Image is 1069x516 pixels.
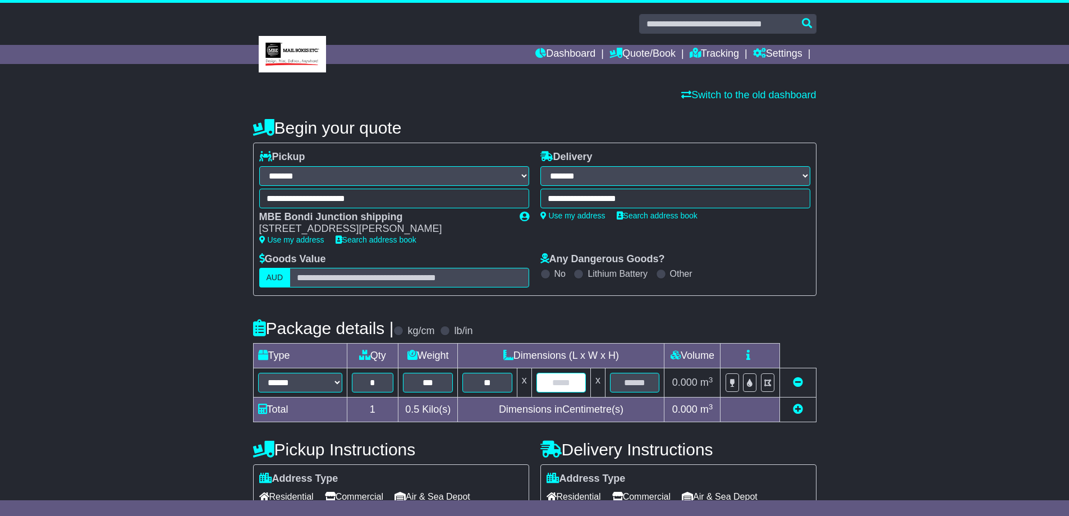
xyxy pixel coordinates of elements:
a: Search address book [617,211,698,220]
h4: Package details | [253,319,394,337]
label: Address Type [547,473,626,485]
label: AUD [259,268,291,287]
td: Kilo(s) [398,398,458,422]
span: Air & Sea Depot [394,488,470,505]
a: Quote/Book [609,45,676,64]
label: kg/cm [407,325,434,337]
span: Commercial [325,488,383,505]
span: 0.000 [672,404,698,415]
label: Delivery [540,151,593,163]
td: x [517,368,531,398]
a: Switch to the old dashboard [681,89,816,101]
td: Total [253,398,347,422]
div: [STREET_ADDRESS][PERSON_NAME] [259,223,508,235]
label: lb/in [454,325,472,337]
h4: Begin your quote [253,118,816,137]
span: Air & Sea Depot [682,488,758,505]
label: Other [670,268,692,279]
label: Address Type [259,473,338,485]
td: Weight [398,344,458,368]
td: x [591,368,605,398]
a: Remove this item [793,377,803,388]
td: Volume [664,344,721,368]
img: MBE Bondi Junction [259,36,326,72]
label: Any Dangerous Goods? [540,253,665,266]
span: Residential [259,488,314,505]
a: Use my address [540,211,605,220]
label: No [554,268,566,279]
td: Qty [347,344,398,368]
h4: Pickup Instructions [253,440,529,459]
h4: Delivery Instructions [540,440,816,459]
label: Goods Value [259,253,326,266]
sup: 3 [709,403,713,411]
a: Dashboard [535,45,595,64]
a: Add new item [793,404,803,415]
span: 0.5 [405,404,419,415]
a: Use my address [259,235,324,244]
span: m [700,377,713,388]
label: Pickup [259,151,305,163]
span: 0.000 [672,377,698,388]
a: Search address book [336,235,416,244]
sup: 3 [709,376,713,384]
span: Residential [547,488,601,505]
td: 1 [347,398,398,422]
td: Type [253,344,347,368]
td: Dimensions in Centimetre(s) [458,398,664,422]
span: Commercial [612,488,671,505]
label: Lithium Battery [588,268,648,279]
div: MBE Bondi Junction shipping [259,211,508,223]
a: Settings [753,45,802,64]
td: Dimensions (L x W x H) [458,344,664,368]
span: m [700,404,713,415]
a: Tracking [690,45,739,64]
